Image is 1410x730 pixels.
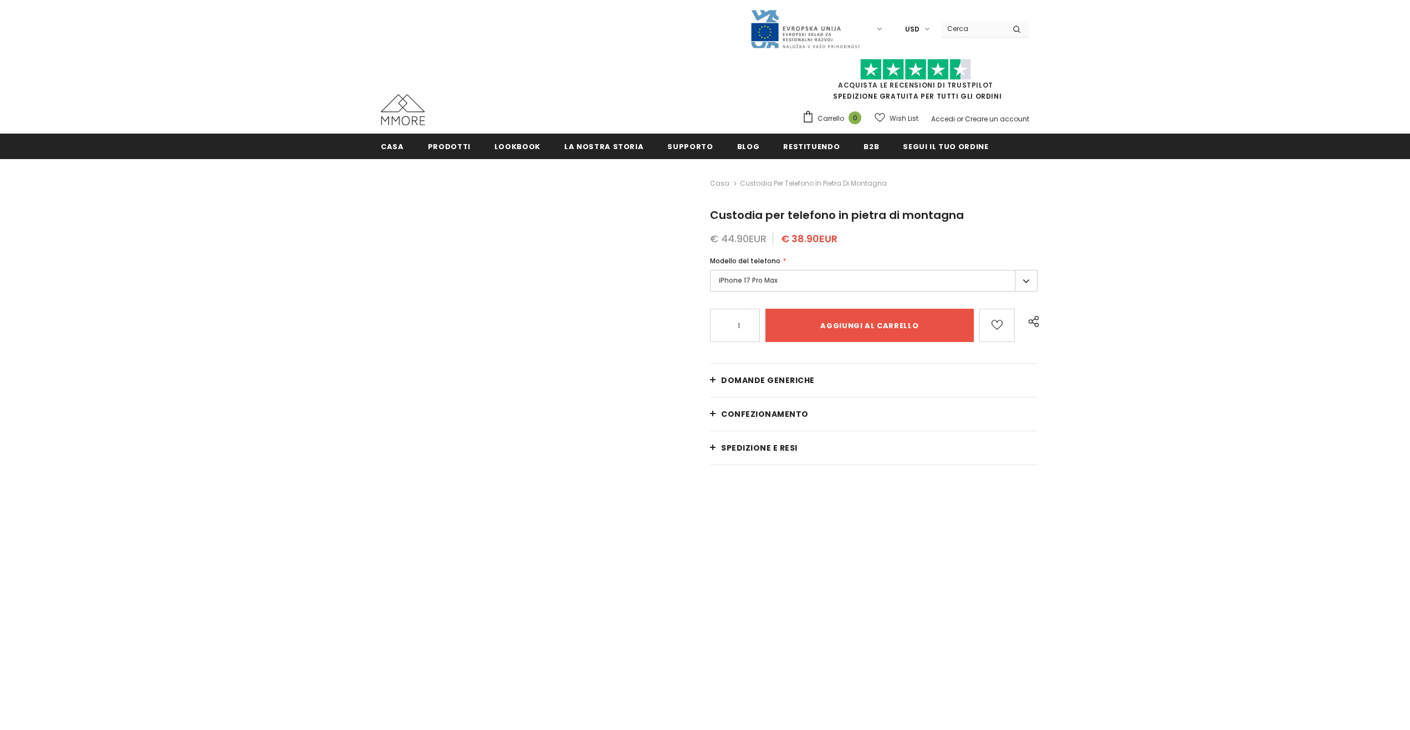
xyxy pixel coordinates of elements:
img: Casi MMORE [381,94,425,125]
a: Casa [710,177,729,190]
span: Wish List [890,113,918,124]
span: supporto [667,141,713,152]
a: CONFEZIONAMENTO [710,397,1038,431]
a: Carrello 0 [802,110,867,127]
span: Prodotti [428,141,471,152]
a: supporto [667,134,713,159]
a: Restituendo [783,134,840,159]
a: Spedizione e resi [710,431,1038,464]
span: Custodia per telefono in pietra di montagna [710,207,964,223]
img: Javni Razpis [750,9,861,49]
span: Modello del telefono [710,256,780,266]
a: Prodotti [428,134,471,159]
a: Wish List [875,109,918,128]
img: Fidati di Pilot Stars [860,59,971,80]
span: SPEDIZIONE GRATUITA PER TUTTI GLI ORDINI [802,64,1029,101]
span: or [957,114,963,124]
span: Casa [381,141,404,152]
a: Casa [381,134,404,159]
span: Lookbook [494,141,540,152]
input: Search Site [941,21,1004,37]
span: Custodia per telefono in pietra di montagna [740,177,887,190]
span: CONFEZIONAMENTO [721,409,809,420]
a: Accedi [931,114,955,124]
span: 0 [849,111,861,124]
a: Blog [737,134,760,159]
span: € 44.90EUR [710,232,767,246]
input: Aggiungi al carrello [765,309,974,342]
a: La nostra storia [564,134,643,159]
a: B2B [864,134,879,159]
span: Blog [737,141,760,152]
span: B2B [864,141,879,152]
a: Creare un account [965,114,1029,124]
a: Domande generiche [710,364,1038,397]
span: Restituendo [783,141,840,152]
label: iPhone 17 Pro Max [710,270,1038,292]
a: Javni Razpis [750,24,861,33]
span: Spedizione e resi [721,442,798,453]
span: Domande generiche [721,375,815,386]
a: Segui il tuo ordine [903,134,988,159]
a: Lookbook [494,134,540,159]
span: Segui il tuo ordine [903,141,988,152]
span: Carrello [818,113,844,124]
span: USD [905,24,919,35]
span: La nostra storia [564,141,643,152]
a: Acquista le recensioni di TrustPilot [838,80,993,90]
span: € 38.90EUR [781,232,837,246]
